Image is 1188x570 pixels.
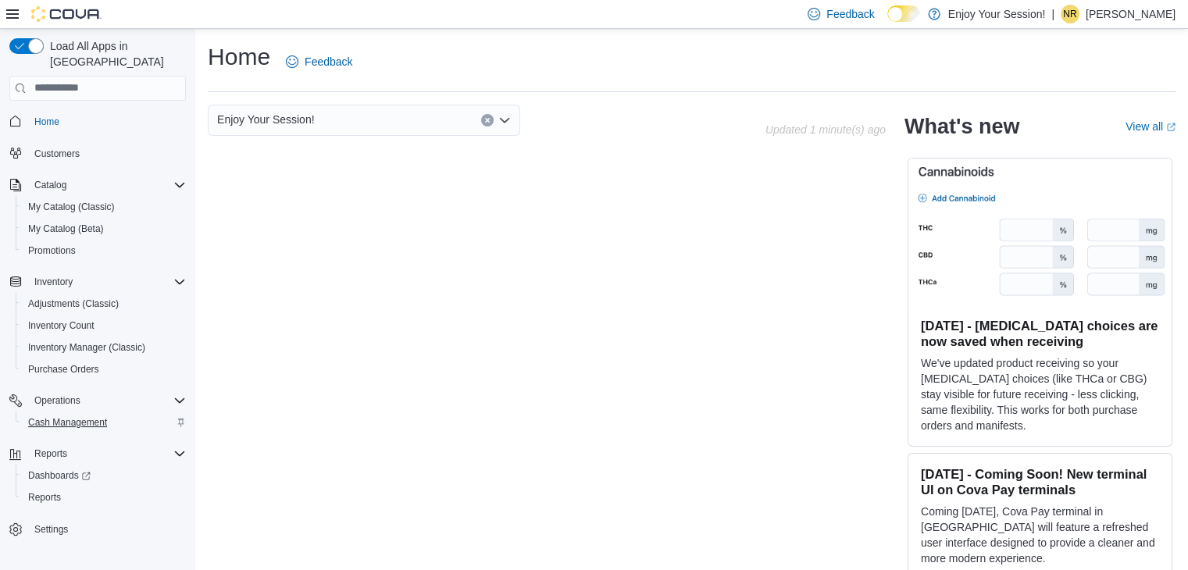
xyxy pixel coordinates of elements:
a: Reports [22,488,67,507]
p: Enjoy Your Session! [948,5,1046,23]
h2: What's new [904,114,1019,139]
a: Inventory Manager (Classic) [22,338,152,357]
a: Cash Management [22,413,113,432]
span: Promotions [22,241,186,260]
button: Reports [28,444,73,463]
button: Customers [3,142,192,165]
span: Adjustments (Classic) [28,297,119,310]
span: Feedback [305,54,352,69]
p: | [1051,5,1054,23]
p: Coming [DATE], Cova Pay terminal in [GEOGRAPHIC_DATA] will feature a refreshed user interface des... [921,504,1159,566]
span: My Catalog (Classic) [22,198,186,216]
span: My Catalog (Classic) [28,201,115,213]
button: Inventory [3,271,192,293]
img: Cova [31,6,102,22]
span: Inventory Count [22,316,186,335]
p: Updated 1 minute(s) ago [765,123,886,136]
span: Home [28,112,186,131]
span: Reports [28,491,61,504]
span: Dashboards [28,469,91,482]
button: Catalog [28,176,73,194]
span: Operations [34,394,80,407]
a: Customers [28,144,86,163]
span: Settings [28,519,186,539]
button: Operations [3,390,192,411]
h1: Home [208,41,270,73]
button: Adjustments (Classic) [16,293,192,315]
a: Dashboards [22,466,97,485]
span: Customers [28,144,186,163]
span: Home [34,116,59,128]
span: Load All Apps in [GEOGRAPHIC_DATA] [44,38,186,69]
span: My Catalog (Beta) [28,223,104,235]
p: [PERSON_NAME] [1086,5,1176,23]
span: Dark Mode [887,22,888,23]
span: Promotions [28,244,76,257]
a: Adjustments (Classic) [22,294,125,313]
button: Home [3,110,192,133]
span: Operations [28,391,186,410]
span: Inventory Count [28,319,95,332]
span: Inventory [28,273,186,291]
button: Reports [16,486,192,508]
a: Purchase Orders [22,360,105,379]
span: Purchase Orders [22,360,186,379]
button: Inventory Manager (Classic) [16,337,192,358]
a: Inventory Count [22,316,101,335]
span: Cash Management [22,413,186,432]
a: View allExternal link [1126,120,1176,133]
span: Inventory [34,276,73,288]
a: My Catalog (Beta) [22,219,110,238]
button: Cash Management [16,411,192,433]
span: Reports [34,447,67,460]
span: Reports [22,488,186,507]
span: Catalog [28,176,186,194]
button: Settings [3,518,192,540]
button: Reports [3,443,192,465]
button: Promotions [16,240,192,262]
a: My Catalog (Classic) [22,198,121,216]
div: Natasha Raymond [1061,5,1079,23]
a: Feedback [280,46,359,77]
span: Adjustments (Classic) [22,294,186,313]
button: My Catalog (Beta) [16,218,192,240]
svg: External link [1166,123,1176,132]
button: Catalog [3,174,192,196]
button: My Catalog (Classic) [16,196,192,218]
span: Settings [34,523,68,536]
span: Purchase Orders [28,363,99,376]
span: Cash Management [28,416,107,429]
a: Settings [28,520,74,539]
a: Promotions [22,241,82,260]
h3: [DATE] - Coming Soon! New terminal UI on Cova Pay terminals [921,466,1159,497]
span: Inventory Manager (Classic) [22,338,186,357]
h3: [DATE] - [MEDICAL_DATA] choices are now saved when receiving [921,318,1159,349]
button: Inventory Count [16,315,192,337]
span: Feedback [826,6,874,22]
button: Open list of options [498,114,511,126]
button: Purchase Orders [16,358,192,380]
button: Inventory [28,273,79,291]
span: Reports [28,444,186,463]
span: Inventory Manager (Classic) [28,341,145,354]
input: Dark Mode [887,5,920,22]
a: Home [28,112,66,131]
p: We've updated product receiving so your [MEDICAL_DATA] choices (like THCa or CBG) stay visible fo... [921,355,1159,433]
span: NR [1063,5,1076,23]
span: Enjoy Your Session! [217,110,315,129]
a: Dashboards [16,465,192,486]
button: Operations [28,391,87,410]
span: Customers [34,148,80,160]
button: Clear input [481,114,494,126]
span: My Catalog (Beta) [22,219,186,238]
span: Catalog [34,179,66,191]
span: Dashboards [22,466,186,485]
